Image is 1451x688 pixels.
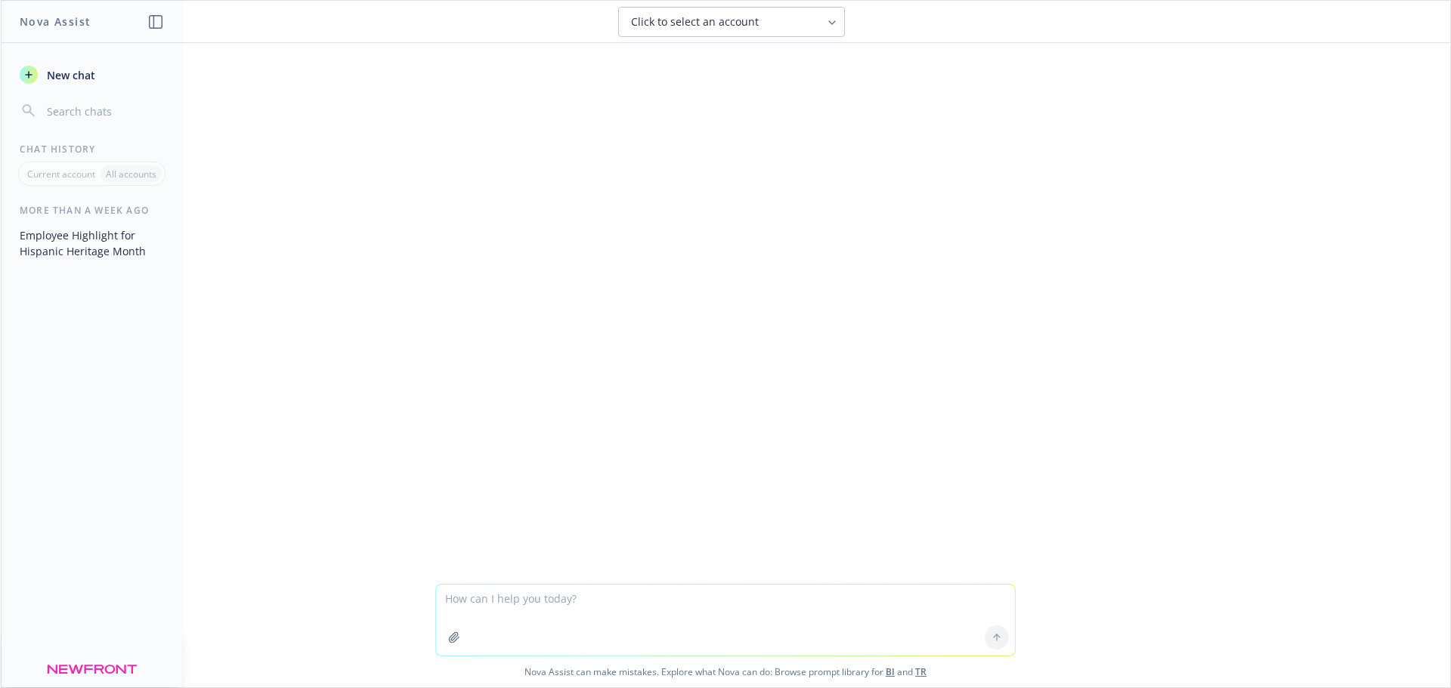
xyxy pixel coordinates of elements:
div: Chat History [2,143,182,156]
h1: Nova Assist [20,14,91,29]
span: Click to select an account [631,14,759,29]
a: BI [886,665,895,678]
div: More than a week ago [2,204,182,217]
a: TR [915,665,927,678]
button: New chat [14,61,170,88]
button: Click to select an account [618,7,845,37]
p: Current account [27,168,95,180]
span: Nova Assist can make mistakes. Explore what Nova can do: Browse prompt library for and [7,656,1444,687]
span: New chat [44,67,95,83]
p: All accounts [106,168,156,180]
button: Employee Highlight for Hispanic Heritage Month [14,223,170,264]
input: Search chats [44,100,164,122]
